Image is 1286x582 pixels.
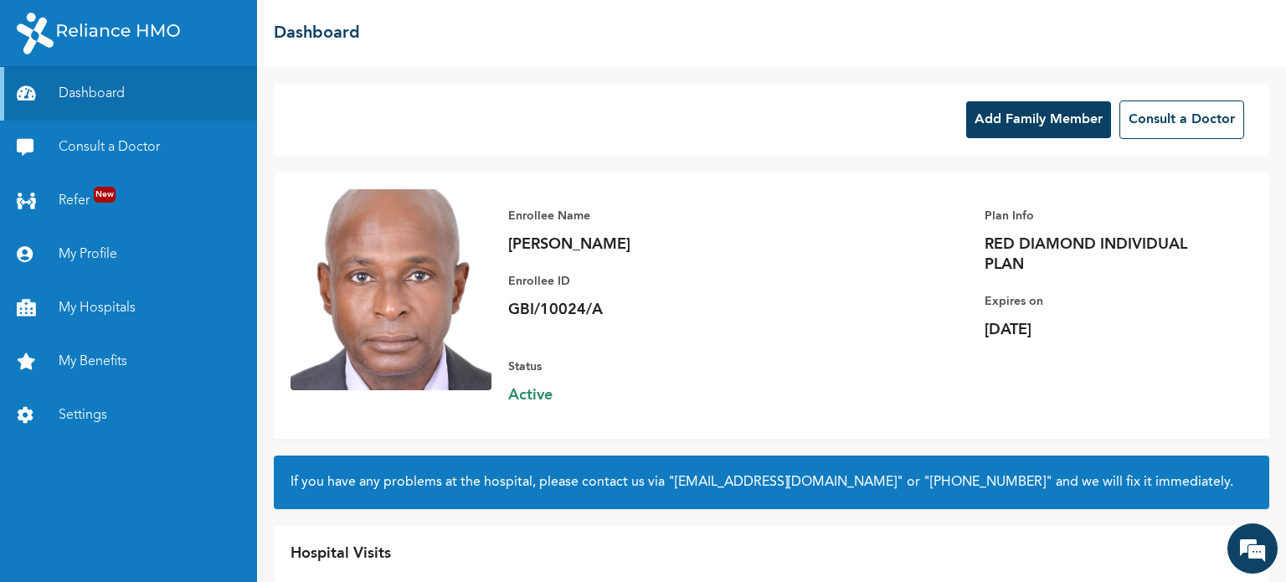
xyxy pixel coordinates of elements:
p: Enrollee Name [508,206,743,226]
p: Expires on [985,291,1219,312]
p: RED DIAMOND INDIVIDUAL PLAN [985,234,1219,275]
p: [DATE] [985,320,1219,340]
span: New [94,187,116,203]
span: Active [508,385,743,405]
button: Consult a Doctor [1119,100,1244,139]
p: Status [508,357,743,377]
a: "[EMAIL_ADDRESS][DOMAIN_NAME]" [668,476,903,489]
p: Enrollee ID [508,271,743,291]
img: RelianceHMO's Logo [17,13,180,54]
h2: If you have any problems at the hospital, please contact us via or and we will fix it immediately. [291,472,1253,492]
p: [PERSON_NAME] [508,234,743,255]
img: Enrollee [291,189,491,390]
a: "[PHONE_NUMBER]" [923,476,1052,489]
p: Hospital Visits [291,543,391,565]
h2: Dashboard [274,21,360,46]
button: Add Family Member [966,101,1111,138]
p: Plan Info [985,206,1219,226]
p: GBI/10024/A [508,300,743,320]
